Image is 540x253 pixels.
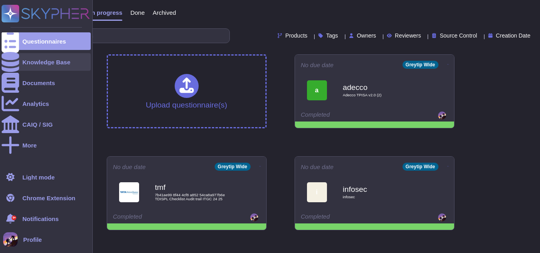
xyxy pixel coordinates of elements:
div: Upload questionnaire(s) [146,74,227,109]
span: 7b41ae99 8f44 4cf8 a852 54ca8a977b6e TDISPL Checklist Audit trail ITGC 24 25 [155,193,235,201]
span: Owners [357,33,376,38]
div: Greytip Wide [403,61,438,69]
span: Products [285,33,307,38]
a: Documents [2,74,91,92]
img: user [438,112,446,120]
div: Greytip Wide [403,163,438,171]
span: Tags [326,33,338,38]
a: Analytics [2,95,91,112]
span: Adecco TPISA v2.0 (2) [343,93,423,97]
div: 9+ [12,215,16,220]
b: adecco [343,84,423,91]
img: user [3,232,18,247]
div: Light mode [22,174,55,180]
div: More [22,142,37,148]
div: Analytics [22,101,49,107]
button: user [2,231,23,248]
b: tmf [155,183,235,191]
span: No due date [301,62,334,68]
div: Completed [113,213,211,221]
a: CAIQ / SIG [2,116,91,133]
span: Reviewers [395,33,421,38]
a: Chrome Extension [2,189,91,207]
div: Questionnaires [22,38,66,44]
span: Archived [153,10,176,16]
div: Completed [301,213,399,221]
span: No due date [113,164,146,170]
span: Notifications [22,216,59,222]
span: No due date [301,164,334,170]
div: a [307,80,327,100]
span: Source Control [440,33,477,38]
span: In progress [90,10,122,16]
input: Search by keywords [32,29,229,43]
img: Logo [119,182,139,202]
span: Done [130,10,145,16]
a: Questionnaires [2,32,91,50]
div: Chrome Extension [22,195,76,201]
img: user [438,213,446,221]
span: infosec [343,195,423,199]
span: Creation Date [496,33,530,38]
div: i [307,182,327,202]
div: Completed [301,112,399,120]
div: Knowledge Base [22,59,70,65]
span: Profile [23,237,42,243]
div: CAIQ / SIG [22,122,53,127]
b: infosec [343,185,423,193]
img: user [250,213,258,221]
div: Documents [22,80,55,86]
a: Knowledge Base [2,53,91,71]
div: Greytip Wide [215,163,251,171]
